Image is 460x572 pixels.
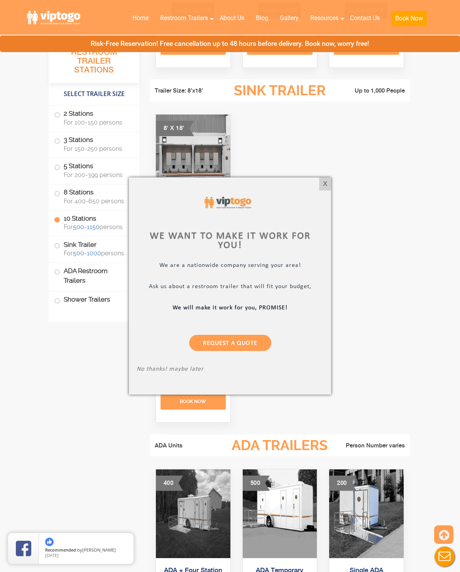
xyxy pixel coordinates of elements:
[189,335,271,351] a: Request a Quote
[429,541,460,572] button: Live Chat
[205,197,251,209] img: viptogo logo
[45,552,59,558] span: [DATE]
[137,232,323,250] div: We want to make it work for you!
[82,547,116,553] span: [PERSON_NAME]
[137,366,323,375] p: No thanks! maybe later
[319,177,331,191] div: X
[45,547,76,553] span: Recommended
[172,305,287,311] b: We will make it work for you, PROMISE!
[45,538,54,546] img: thumbs up icon
[137,283,323,292] p: Ask us about a restroom trailer that will fit your budget,
[137,262,323,271] p: We are a nationwide company serving your area!
[16,541,31,556] img: Review Rating
[45,548,127,553] span: by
